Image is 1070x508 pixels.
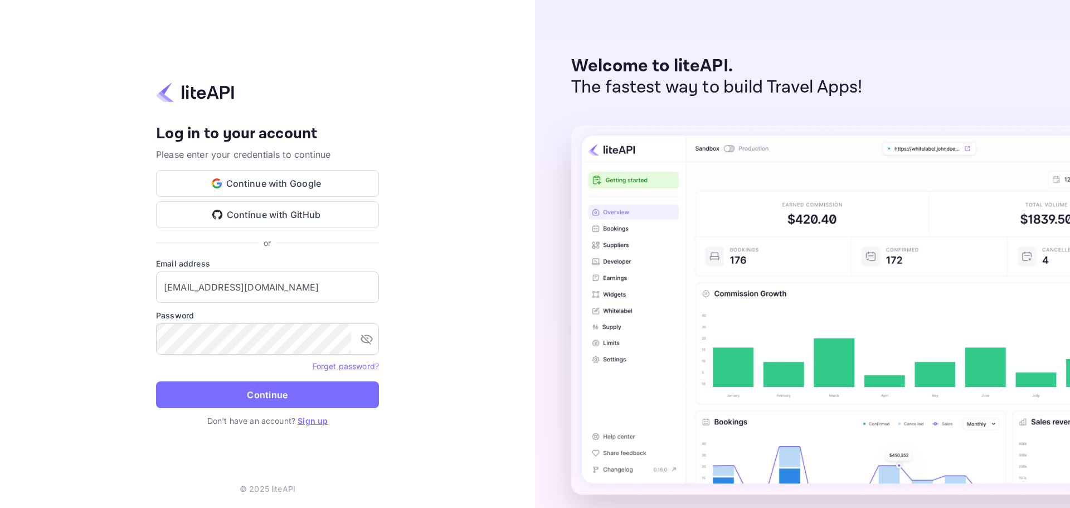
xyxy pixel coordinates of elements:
a: Sign up [298,416,328,425]
p: Please enter your credentials to continue [156,148,379,161]
p: or [264,237,271,249]
a: Forget password? [313,360,379,371]
img: liteapi [156,81,234,103]
input: Enter your email address [156,272,379,303]
button: toggle password visibility [356,328,378,350]
button: Continue with GitHub [156,201,379,228]
p: The fastest way to build Travel Apps! [571,77,863,98]
h4: Log in to your account [156,124,379,144]
a: Forget password? [313,361,379,371]
label: Email address [156,258,379,269]
p: Don't have an account? [156,415,379,427]
p: Welcome to liteAPI. [571,56,863,77]
button: Continue [156,381,379,408]
button: Continue with Google [156,170,379,197]
label: Password [156,309,379,321]
p: © 2025 liteAPI [240,483,295,495]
